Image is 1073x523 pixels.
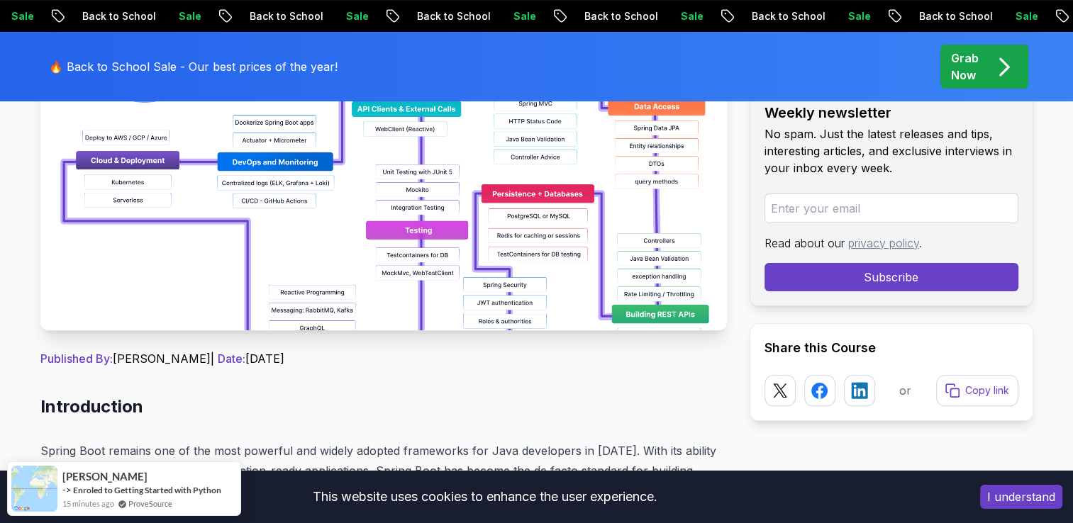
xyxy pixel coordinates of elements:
[989,9,1035,23] p: Sale
[725,9,822,23] p: Back to School
[40,395,727,418] h2: Introduction
[62,484,72,495] span: ->
[152,9,198,23] p: Sale
[62,497,114,510] span: 15 minutes ago
[40,350,727,367] p: [PERSON_NAME] | [DATE]
[822,9,867,23] p: Sale
[936,375,1018,406] button: Copy link
[893,9,989,23] p: Back to School
[11,481,959,512] div: This website uses cookies to enhance the user experience.
[765,263,1018,291] button: Subscribe
[128,497,172,510] a: ProveSource
[487,9,533,23] p: Sale
[980,485,1062,509] button: Accept cookies
[765,125,1018,176] p: No spam. Just the latest releases and tips, interesting articles, and exclusive interviews in you...
[320,9,365,23] p: Sale
[11,466,57,512] img: provesource social proof notification image
[40,441,727,520] p: Spring Boot remains one of the most powerful and widely adopted frameworks for Java developers in...
[848,236,919,250] a: privacy policy
[558,9,655,23] p: Back to School
[218,352,245,366] span: Date:
[40,11,727,330] img: Spring Boot Roadmap 2025: The Complete Guide for Backend Developers thumbnail
[951,50,979,84] p: Grab Now
[73,484,221,496] a: Enroled to Getting Started with Python
[655,9,700,23] p: Sale
[965,383,1009,398] p: Copy link
[765,193,1018,223] input: Enter your email
[40,352,113,366] span: Published By:
[765,235,1018,252] p: Read about our .
[899,382,911,399] p: or
[765,338,1018,358] h2: Share this Course
[765,103,1018,123] h2: Weekly newsletter
[49,58,338,75] p: 🔥 Back to School Sale - Our best prices of the year!
[62,471,148,483] span: [PERSON_NAME]
[223,9,320,23] p: Back to School
[56,9,152,23] p: Back to School
[391,9,487,23] p: Back to School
